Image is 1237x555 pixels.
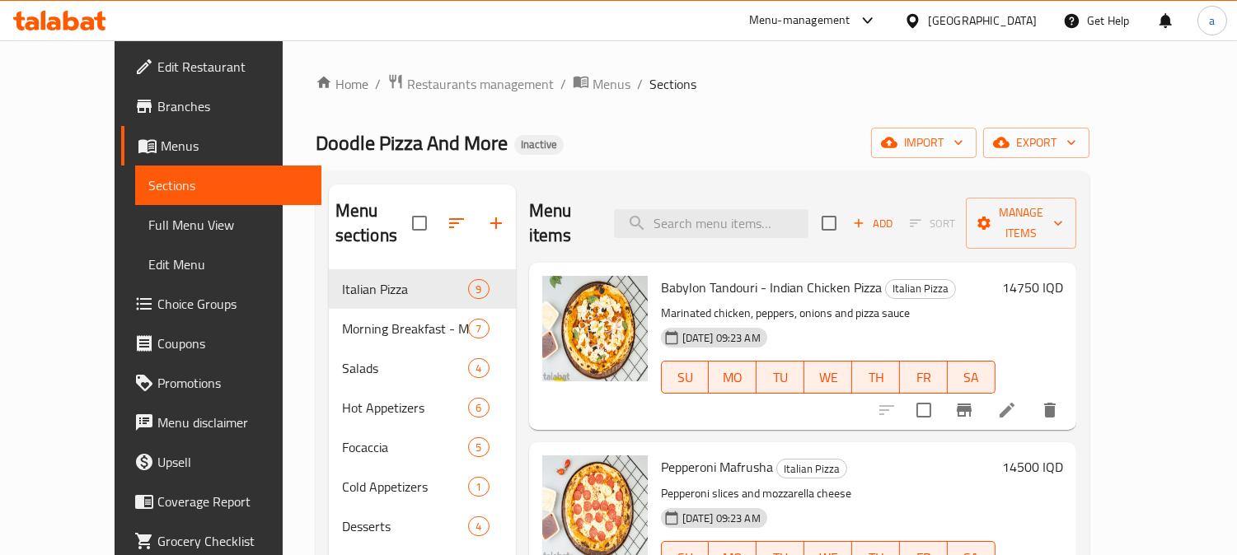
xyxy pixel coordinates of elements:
[997,400,1017,420] a: Edit menu item
[121,482,321,521] a: Coverage Report
[649,74,696,94] span: Sections
[342,358,469,378] span: Salads
[811,366,846,389] span: WE
[776,459,847,478] div: Italian Pizza
[468,279,489,299] div: items
[329,467,516,506] div: Cold Appetizers1
[375,74,381,94] li: /
[157,333,308,353] span: Coupons
[161,136,308,156] span: Menus
[907,366,941,389] span: FR
[899,211,966,236] span: Select section first
[529,198,594,248] h2: Menu items
[342,319,469,338] span: Morning Breakfast - Manakish
[157,492,308,511] span: Coverage Report
[900,361,948,394] button: FR
[121,363,321,403] a: Promotions
[157,96,308,116] span: Branches
[1002,455,1063,478] h6: 14500 IQD
[948,361,996,394] button: SA
[121,403,321,442] a: Menu disclaimer
[852,361,900,394] button: TH
[1030,390,1070,430] button: delete
[135,245,321,284] a: Edit Menu
[342,437,469,457] span: Focaccia
[804,361,852,394] button: WE
[846,211,899,236] button: Add
[157,531,308,551] span: Grocery Checklist
[514,135,564,155] div: Inactive
[157,373,308,393] span: Promotions
[402,206,437,240] span: Select all sections
[121,86,321,126] a: Branches
[709,361,757,394] button: MO
[135,166,321,205] a: Sections
[928,12,1037,30] div: [GEOGRAPHIC_DATA]
[468,516,489,536] div: items
[476,203,516,243] button: Add section
[468,477,489,497] div: items
[329,388,516,427] div: Hot Appetizers6
[342,398,469,417] div: Hot Appetizers
[468,437,489,457] div: items
[907,393,941,427] span: Select to update
[996,133,1076,153] span: export
[469,282,488,297] span: 9
[148,175,308,195] span: Sections
[148,215,308,235] span: Full Menu View
[850,214,895,233] span: Add
[469,479,488,495] span: 1
[469,361,488,376] span: 4
[885,279,956,299] div: Italian Pizza
[757,361,804,394] button: TU
[437,203,476,243] span: Sort sections
[329,506,516,546] div: Desserts4
[966,198,1076,249] button: Manage items
[637,74,643,94] li: /
[135,205,321,245] a: Full Menu View
[514,138,564,152] span: Inactive
[676,511,767,526] span: [DATE] 09:23 AM
[846,211,899,236] span: Add item
[777,459,846,478] span: Italian Pizza
[121,284,321,324] a: Choice Groups
[121,47,321,86] a: Edit Restaurant
[387,73,554,95] a: Restaurants management
[560,74,566,94] li: /
[121,442,321,482] a: Upsell
[749,11,850,30] div: Menu-management
[983,128,1089,158] button: export
[342,477,469,497] span: Cold Appetizers
[469,400,488,416] span: 6
[329,309,516,348] div: Morning Breakfast - Manakish7
[812,206,846,240] span: Select section
[593,74,630,94] span: Menus
[661,303,996,324] p: Marinated chicken, peppers, onions and pizza sauce
[468,358,489,378] div: items
[859,366,893,389] span: TH
[979,203,1063,244] span: Manage items
[157,413,308,432] span: Menu disclaimer
[468,398,489,417] div: items
[944,390,984,430] button: Branch-specific-item
[676,330,767,346] span: [DATE] 09:23 AM
[668,366,703,389] span: SU
[954,366,989,389] span: SA
[871,128,977,158] button: import
[157,294,308,314] span: Choice Groups
[342,279,469,299] span: Italian Pizza
[1209,12,1215,30] span: a
[329,348,516,388] div: Salads4
[661,483,996,504] p: Pepperoni slices and mozzarella cheese
[316,124,508,161] span: Doodle Pizza And More
[329,269,516,309] div: Italian Pizza9
[342,516,469,536] span: Desserts
[407,74,554,94] span: Restaurants management
[329,427,516,467] div: Focaccia5
[316,74,368,94] a: Home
